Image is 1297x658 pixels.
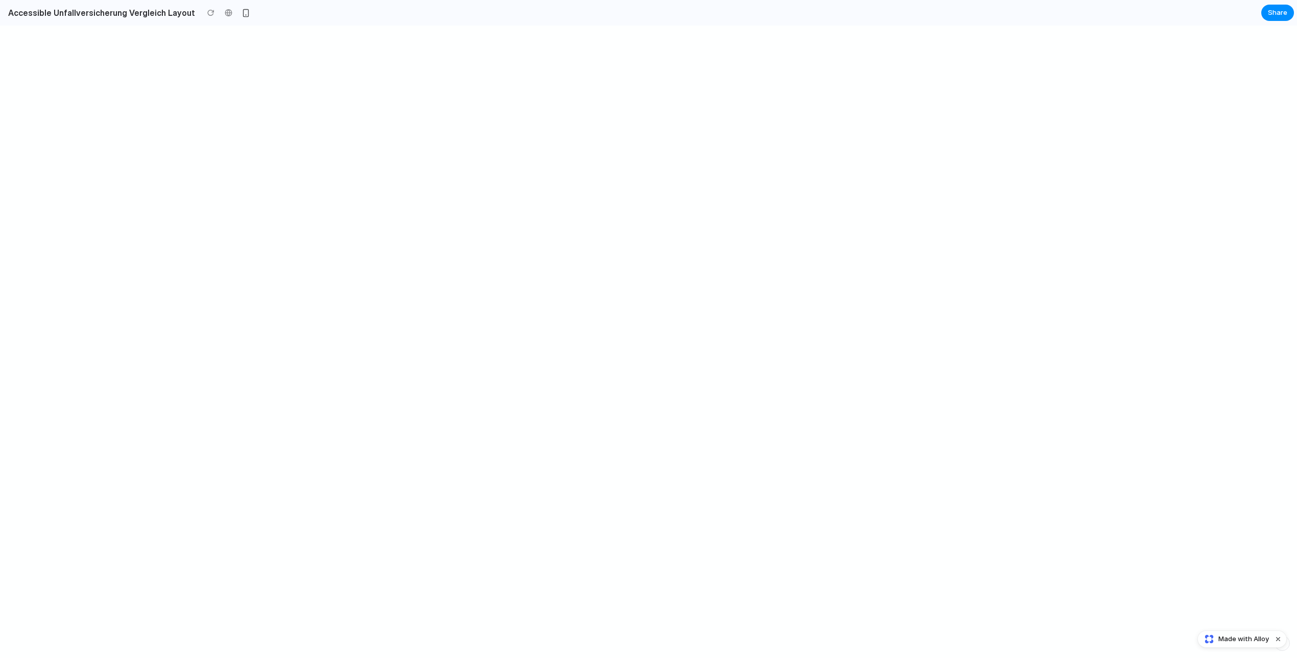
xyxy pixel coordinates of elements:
span: Made with Alloy [1218,634,1269,644]
button: Dismiss watermark [1272,633,1284,645]
span: Share [1268,8,1287,18]
a: Made with Alloy [1198,634,1270,644]
button: Share [1261,5,1294,21]
h2: Accessible Unfallversicherung Vergleich Layout [4,7,195,19]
